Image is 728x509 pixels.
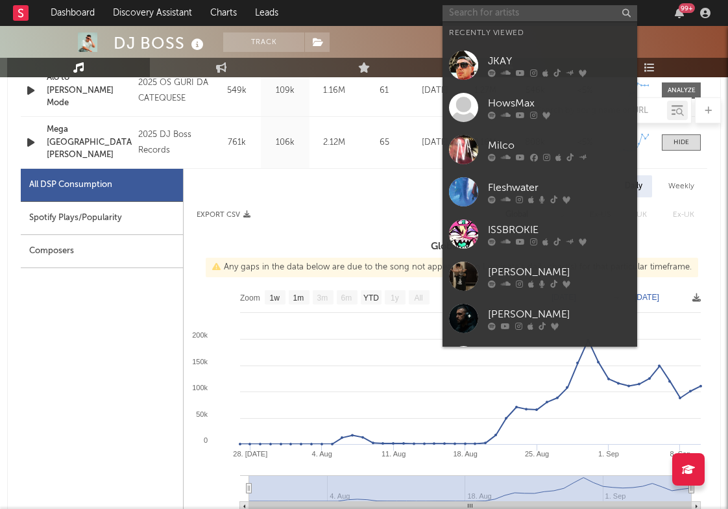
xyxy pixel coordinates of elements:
text: 4. Aug [312,450,332,458]
text: 25. Aug [525,450,549,458]
div: HowsMax [488,95,631,111]
a: [PERSON_NAME] [443,255,637,297]
text: 1. Sep [598,450,619,458]
div: All DSP Consumption [21,169,183,202]
text: 3m [317,293,328,303]
a: Milco [443,129,637,171]
text: 0 [204,436,208,444]
a: HowsMax [443,86,637,129]
text: 200k [192,331,208,339]
div: Milco [488,138,631,153]
text: 150k [192,358,208,366]
div: 65 [361,136,407,149]
text: All [414,293,422,303]
div: 761k [215,136,258,149]
div: [DATE] [413,136,457,149]
div: [PERSON_NAME] [488,306,631,322]
text: 6m [341,293,352,303]
a: Alô to [PERSON_NAME] Mode [47,71,132,110]
div: [DATE] [413,84,457,97]
div: DJ BOSS [114,32,207,54]
text: Zoom [240,293,260,303]
button: Track [223,32,304,52]
div: Fleshwater [488,180,631,195]
div: Spotify Plays/Popularity [21,202,183,235]
input: Search for artists [443,5,637,21]
div: Weekly [659,175,704,197]
text: [DATE] [635,293,659,302]
div: 2025 OS GURI DA CATEQUESE [138,75,209,106]
div: ISSBROKIE [488,222,631,238]
button: Export CSV [197,211,250,219]
button: 99+ [675,8,684,18]
text: 18. Aug [453,450,477,458]
div: 549k [215,84,258,97]
div: 109k [264,84,306,97]
text: YTD [363,293,379,303]
a: Fleshwater [443,171,637,213]
div: 99 + [679,3,695,13]
text: 28. [DATE] [233,450,267,458]
a: Galezard Project [443,340,637,382]
div: 61 [361,84,407,97]
div: JKAY [488,53,631,69]
div: 2025 DJ Boss Records [138,127,209,158]
div: Composers [21,235,183,268]
a: JKAY [443,44,637,86]
text: 1y [391,293,399,303]
text: 8. Sep [670,450,691,458]
text: 100k [192,384,208,391]
a: ISSBROKIE [443,213,637,255]
div: 2.12M [313,136,355,149]
h3: Global [184,239,707,255]
div: [PERSON_NAME] [488,264,631,280]
text: 1m [293,293,304,303]
div: 1.16M [313,84,355,97]
div: Any gaps in the data below are due to the song not appearing on Luminate's daily chart(s) for tha... [206,258,698,277]
text: 50k [196,410,208,418]
div: 106k [264,136,306,149]
text: 1w [270,293,280,303]
div: All DSP Consumption [29,177,112,193]
div: Recently Viewed [449,25,631,41]
text: 11. Aug [382,450,406,458]
a: [PERSON_NAME] [443,297,637,340]
a: Mega [GEOGRAPHIC_DATA][PERSON_NAME] [47,123,132,162]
